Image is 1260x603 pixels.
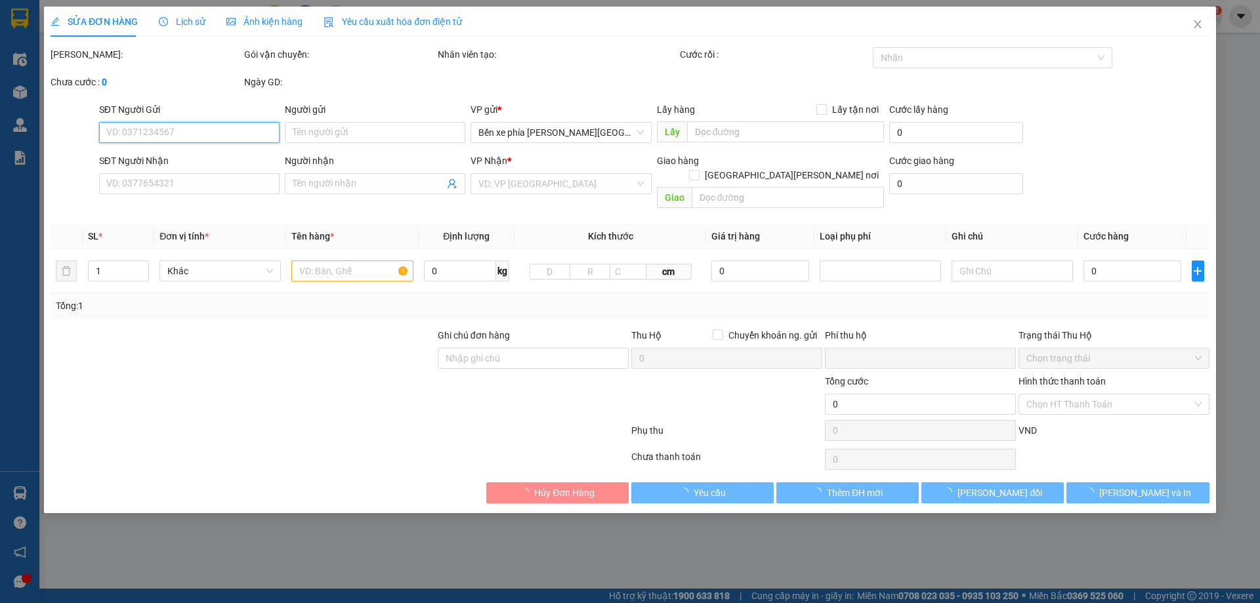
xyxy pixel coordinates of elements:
[776,482,919,503] button: Thêm ĐH mới
[471,102,652,117] div: VP gửi
[570,264,610,280] input: R
[630,449,824,472] div: Chưa thanh toán
[51,16,138,27] span: SỬA ĐƠN HÀNG
[646,264,691,280] span: cm
[1018,425,1037,436] span: VND
[534,486,595,500] span: Hủy Đơn Hàng
[1067,482,1209,503] button: [PERSON_NAME] và In
[520,488,534,497] span: loading
[952,260,1073,281] input: Ghi Chú
[244,47,435,62] div: Gói vận chuyển:
[56,299,486,313] div: Tổng: 1
[631,482,774,503] button: Yêu cầu
[700,168,884,182] span: [GEOGRAPHIC_DATA][PERSON_NAME] nơi
[292,260,413,281] input: VD: Bàn, Ghế
[226,17,236,26] span: picture
[99,154,280,168] div: SĐT Người Nhận
[944,488,958,497] span: loading
[1192,266,1204,276] span: plus
[1192,19,1203,30] span: close
[159,16,205,27] span: Lịch sử
[438,47,677,62] div: Nhân viên tạo:
[827,102,884,117] span: Lấy tận nơi
[657,104,695,115] span: Lấy hàng
[285,154,465,168] div: Người nhận
[285,102,465,117] div: Người gửi
[448,178,458,189] span: user-add
[1099,486,1191,500] span: [PERSON_NAME] và In
[56,260,77,281] button: delete
[679,488,694,497] span: loading
[694,486,726,500] span: Yêu cầu
[889,122,1023,143] input: Cước lấy hàng
[438,348,629,369] input: Ghi chú đơn hàng
[687,121,884,142] input: Dọc đường
[1085,488,1099,497] span: loading
[680,47,871,62] div: Cước rồi :
[226,16,303,27] span: Ảnh kiện hàng
[51,75,241,89] div: Chưa cước :
[168,261,274,281] span: Khác
[958,486,1043,500] span: [PERSON_NAME] đổi
[99,102,280,117] div: SĐT Người Gửi
[51,47,241,62] div: [PERSON_NAME]:
[657,156,699,166] span: Giao hàng
[530,264,570,280] input: D
[921,482,1064,503] button: [PERSON_NAME] đổi
[244,75,435,89] div: Ngày GD:
[1179,7,1216,43] button: Close
[712,231,761,241] span: Giá trị hàng
[1084,231,1129,241] span: Cước hàng
[102,77,107,87] b: 0
[324,17,334,28] img: icon
[160,231,209,241] span: Đơn vị tính
[1192,260,1204,281] button: plus
[692,187,884,208] input: Dọc đường
[825,376,868,386] span: Tổng cước
[324,16,462,27] span: Yêu cầu xuất hóa đơn điện tử
[479,123,644,142] span: Bến xe phía Tây Thanh Hóa
[51,17,60,26] span: edit
[88,231,98,241] span: SL
[610,264,646,280] input: C
[159,17,168,26] span: clock-circle
[486,482,629,503] button: Hủy Đơn Hàng
[630,423,824,446] div: Phụ thu
[723,328,822,343] span: Chuyển khoản ng. gửi
[814,224,946,249] th: Loại phụ phí
[438,330,510,341] label: Ghi chú đơn hàng
[825,328,1016,348] div: Phí thu hộ
[827,486,883,500] span: Thêm ĐH mới
[292,231,335,241] span: Tên hàng
[631,330,661,341] span: Thu Hộ
[889,156,954,166] label: Cước giao hàng
[1018,376,1106,386] label: Hình thức thanh toán
[471,156,508,166] span: VP Nhận
[657,121,687,142] span: Lấy
[588,231,633,241] span: Kích thước
[1026,348,1202,368] span: Chọn trạng thái
[889,173,1023,194] input: Cước giao hàng
[812,488,827,497] span: loading
[496,260,509,281] span: kg
[1018,328,1209,343] div: Trạng thái Thu Hộ
[657,187,692,208] span: Giao
[889,104,948,115] label: Cước lấy hàng
[443,231,490,241] span: Định lượng
[946,224,1078,249] th: Ghi chú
